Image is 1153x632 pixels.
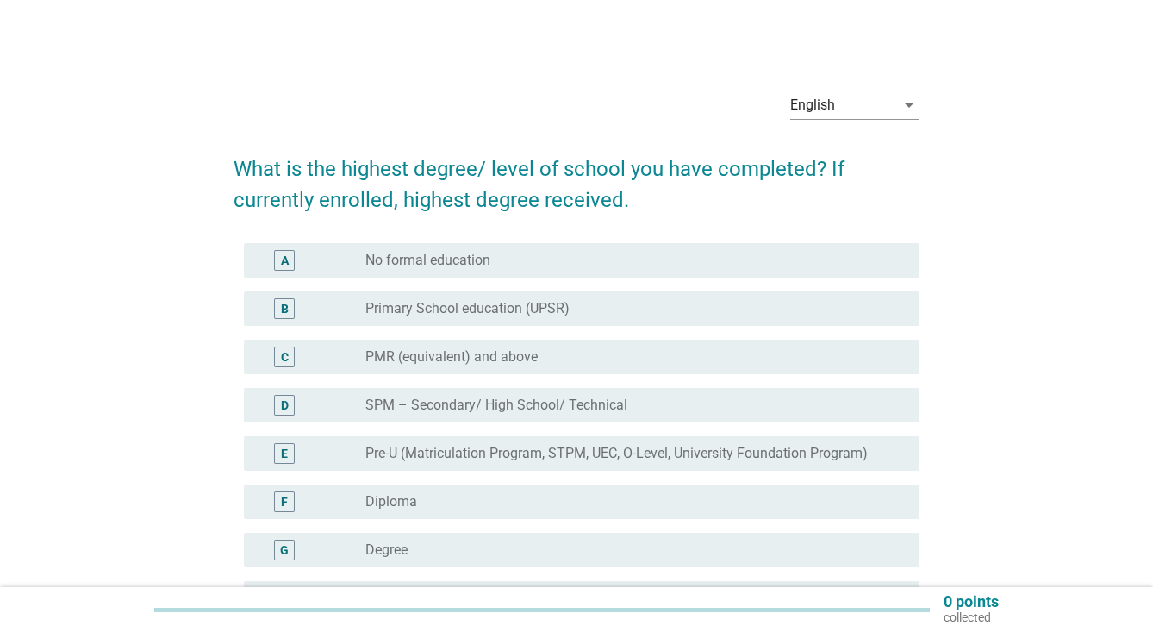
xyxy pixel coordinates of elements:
[281,348,289,366] div: C
[899,95,919,116] i: arrow_drop_down
[281,397,289,415] div: D
[234,136,919,216] h2: What is the highest degree/ level of school you have completed? If currently enrolled, highest de...
[365,493,417,510] label: Diploma
[944,594,999,610] p: 0 points
[790,97,835,113] div: English
[281,445,288,463] div: E
[365,445,868,462] label: Pre-U (Matriculation Program, STPM, UEC, O-Level, University Foundation Program)
[365,348,538,366] label: PMR (equivalent) and above
[281,493,288,511] div: F
[281,300,289,318] div: B
[365,252,490,269] label: No formal education
[365,300,570,317] label: Primary School education (UPSR)
[365,541,408,559] label: Degree
[365,397,627,414] label: SPM – Secondary/ High School/ Technical
[281,252,289,270] div: A
[944,610,999,625] p: collected
[280,541,289,560] div: G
